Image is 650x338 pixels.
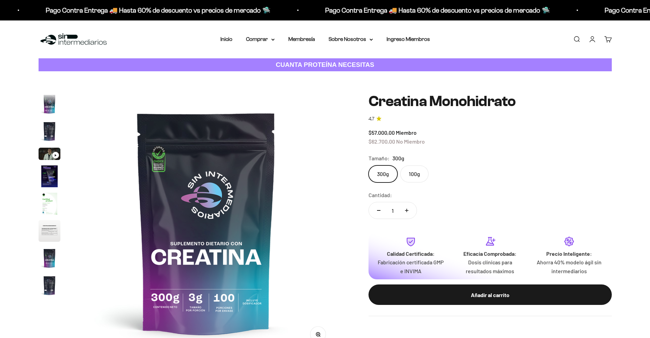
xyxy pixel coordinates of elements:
[546,250,592,257] strong: Precio Inteligente:
[39,275,60,296] img: Creatina Monohidrato
[34,5,259,16] p: Pago Contra Entrega 🚚 Hasta 60% de descuento vs precios de mercado 🛸
[39,220,60,244] button: Ir al artículo 6
[535,258,603,275] p: Ahorra 40% modelo ágil sin intermediarios
[369,129,395,136] span: $57.000,00
[387,250,435,257] strong: Calidad Certificada:
[39,120,60,144] button: Ir al artículo 2
[39,275,60,298] button: Ir al artículo 8
[369,138,395,145] span: $62.700,00
[39,93,60,115] img: Creatina Monohidrato
[39,148,60,162] button: Ir al artículo 3
[392,154,404,163] span: 300g
[39,247,60,269] img: Creatina Monohidrato
[220,36,232,42] a: Inicio
[377,258,445,275] p: Fabricación certificada GMP e INVIMA
[369,115,374,123] span: 4.7
[39,247,60,271] button: Ir al artículo 7
[387,36,430,42] a: Ingreso Miembros
[39,93,60,117] button: Ir al artículo 1
[39,220,60,242] img: Creatina Monohidrato
[456,258,524,275] p: Dosis clínicas para resultados máximos
[396,138,425,145] span: No Miembro
[397,202,417,219] button: Aumentar cantidad
[369,93,612,109] h1: Creatina Monohidrato
[246,35,275,44] summary: Comprar
[369,191,392,200] label: Cantidad:
[369,202,389,219] button: Reducir cantidad
[39,58,612,72] a: CUANTA PROTEÍNA NECESITAS
[314,5,538,16] p: Pago Contra Entrega 🚚 Hasta 60% de descuento vs precios de mercado 🛸
[39,165,60,187] img: Creatina Monohidrato
[369,154,390,163] legend: Tamaño:
[463,250,517,257] strong: Eficacia Comprobada:
[276,61,374,68] strong: CUANTA PROTEÍNA NECESITAS
[369,284,612,305] button: Añadir al carrito
[329,35,373,44] summary: Sobre Nosotros
[382,291,598,299] div: Añadir al carrito
[369,115,612,123] a: 4.74.7 de 5.0 estrellas
[39,120,60,142] img: Creatina Monohidrato
[288,36,315,42] a: Membresía
[39,165,60,189] button: Ir al artículo 4
[39,193,60,217] button: Ir al artículo 5
[39,193,60,215] img: Creatina Monohidrato
[396,129,417,136] span: Miembro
